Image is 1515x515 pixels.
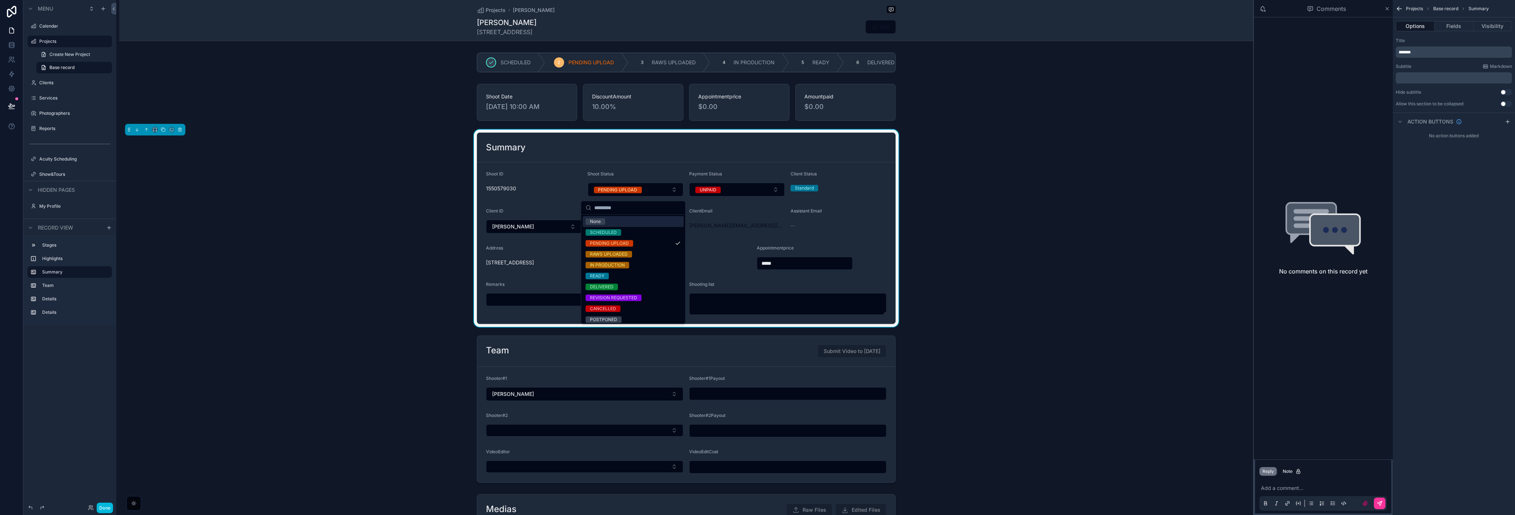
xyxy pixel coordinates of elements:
span: 1550579030 [486,185,582,192]
label: Calendar [39,23,108,29]
span: Shoot ID [486,171,503,177]
div: RAWS UPLOADED [590,251,628,257]
div: Suggestions [581,215,685,324]
div: PENDING UPLOAD [598,187,638,193]
div: DELIVERED [590,284,614,290]
span: Shooting list [689,281,714,287]
span: Shoot Status [588,171,614,177]
span: Markdown [1490,64,1512,69]
label: Stages [42,242,106,248]
div: UNPAID [700,187,716,193]
span: Assistant Email [791,208,822,214]
label: Clients [39,80,108,86]
div: CANCELLED [590,305,616,312]
a: Create New Project [36,49,112,60]
a: Markdown [1483,64,1512,69]
a: [PERSON_NAME][EMAIL_ADDRESS][PERSON_NAME][DOMAIN_NAME] [689,222,785,229]
span: Appointmentprice [757,245,794,251]
button: Visibility [1474,21,1512,31]
div: REVISION REQUESTED [590,295,637,301]
span: Remarks [486,281,505,287]
span: Record view [38,224,73,231]
span: Menu [38,5,53,12]
div: READY [590,273,604,279]
span: -- [791,222,795,229]
span: [STREET_ADDRESS] [486,259,616,266]
div: Standard [795,185,814,191]
a: [PERSON_NAME] [513,7,555,14]
label: Show&Tours [39,171,108,177]
div: POSTPONED [590,316,617,323]
h1: [PERSON_NAME] [477,17,537,28]
div: No action buttons added [1393,130,1515,142]
button: Fields [1435,21,1473,31]
span: Base record [49,65,75,70]
label: Services [39,95,108,101]
span: ClientEmail [689,208,712,214]
span: Projects [1406,6,1423,12]
span: [PERSON_NAME] [492,223,534,230]
label: Details [42,296,106,302]
span: Base record [1433,6,1458,12]
span: Projects [486,7,506,14]
label: Title [1396,38,1405,44]
label: Details [42,309,106,315]
button: Options [1396,21,1435,31]
div: scrollable content [23,236,116,325]
label: Projects [39,38,108,44]
h2: No comments on this record yet [1279,267,1367,276]
span: [STREET_ADDRESS] [477,28,537,36]
div: scrollable content [1396,72,1512,84]
button: Select Button [486,220,582,234]
span: Create New Project [49,52,90,57]
button: Select Button [689,183,785,196]
label: Summary [42,269,106,275]
button: Reply [1259,467,1277,476]
span: Comments [1317,4,1346,13]
label: Photographers [39,110,108,116]
h2: Summary [486,142,526,153]
label: Hide subtitle [1396,89,1421,95]
a: Projects [477,7,506,14]
div: SCHEDULED [590,229,617,236]
span: Reshoot [622,259,751,266]
button: Note [1280,467,1304,476]
span: Address [486,245,503,251]
div: Note [1283,469,1301,474]
label: Team [42,283,106,288]
label: Allow this section to be collapsed [1396,101,1463,107]
label: Reports [39,126,108,131]
a: Base record [36,62,112,73]
span: Hidden pages [38,186,75,194]
button: Done [97,503,113,513]
div: PENDING UPLOAD [590,240,629,247]
div: IN PRODUCTION [590,262,625,268]
button: Edit [866,20,896,33]
label: My Profile [39,203,108,209]
div: None [590,218,601,225]
label: Highlights [42,256,106,261]
label: Subtitle [1396,64,1411,69]
span: Client ID [486,208,503,214]
div: scrollable content [1396,46,1512,58]
span: Action buttons [1407,118,1453,125]
span: Payment Status [689,171,722,177]
span: Summary [1468,6,1489,12]
span: Client Status [791,171,817,177]
label: Acuity Scheduling [39,156,108,162]
button: Select Button [588,183,684,196]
